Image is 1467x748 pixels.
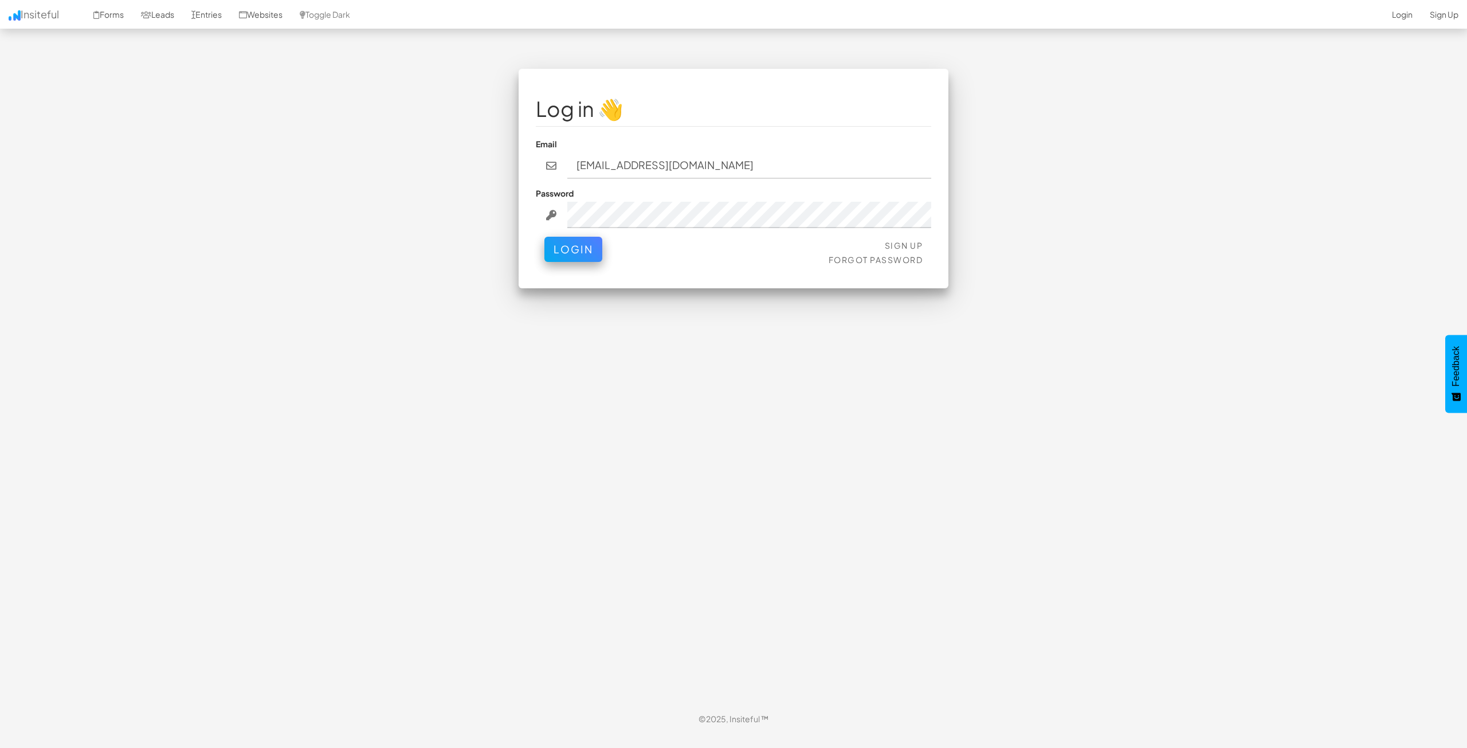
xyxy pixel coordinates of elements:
[567,152,932,179] input: john@doe.com
[9,10,21,21] img: icon.png
[536,138,557,150] label: Email
[1445,335,1467,413] button: Feedback - Show survey
[536,97,931,120] h1: Log in 👋
[829,254,923,265] a: Forgot Password
[544,237,602,262] button: Login
[536,187,574,199] label: Password
[1451,346,1461,386] span: Feedback
[885,240,923,250] a: Sign Up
